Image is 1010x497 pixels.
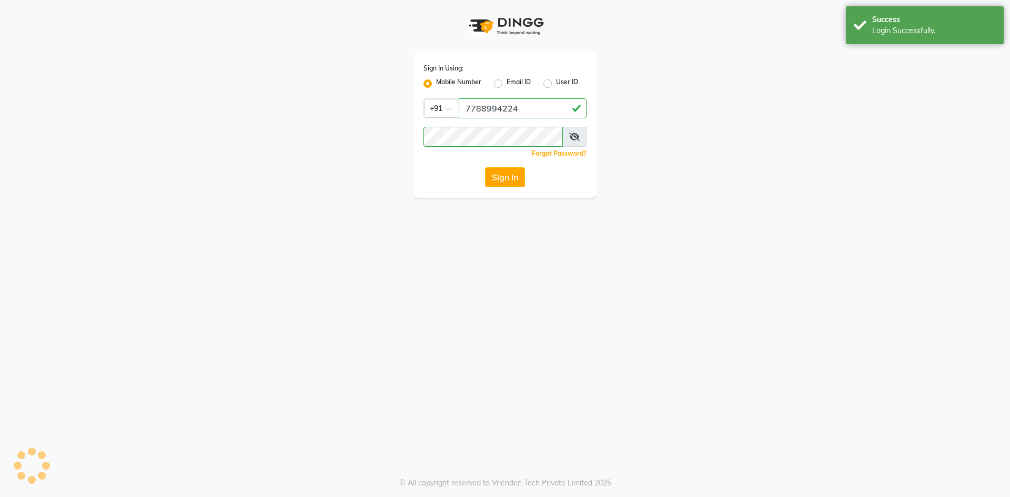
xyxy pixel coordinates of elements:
img: logo1.svg [463,11,547,42]
label: User ID [556,77,578,90]
div: Login Successfully. [872,25,996,36]
label: Mobile Number [436,77,481,90]
label: Sign In Using: [423,64,463,73]
label: Email ID [507,77,531,90]
a: Forgot Password? [532,149,587,157]
button: Sign In [485,167,525,187]
div: Success [872,14,996,25]
input: Username [459,98,587,118]
input: Username [423,127,563,147]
